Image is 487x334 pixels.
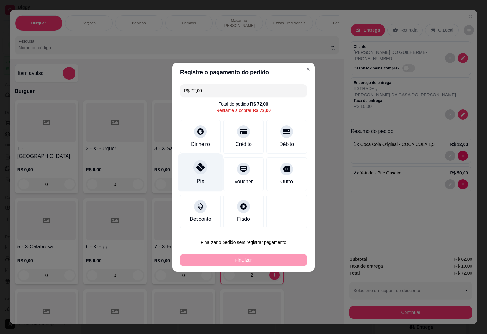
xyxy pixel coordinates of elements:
[235,141,252,148] div: Crédito
[216,107,271,114] div: Restante a cobrar
[303,64,313,74] button: Close
[250,101,268,107] div: R$ 72,00
[180,236,307,249] button: Finalizar o pedido sem registrar pagamento
[237,215,250,223] div: Fiado
[184,84,303,97] input: Ex.: hambúrguer de cordeiro
[190,215,211,223] div: Desconto
[172,63,315,82] header: Registre o pagamento do pedido
[279,141,294,148] div: Débito
[197,177,204,185] div: Pix
[253,107,271,114] div: R$ 72,00
[219,101,268,107] div: Total do pedido
[234,178,253,186] div: Voucher
[191,141,210,148] div: Dinheiro
[280,178,293,186] div: Outro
